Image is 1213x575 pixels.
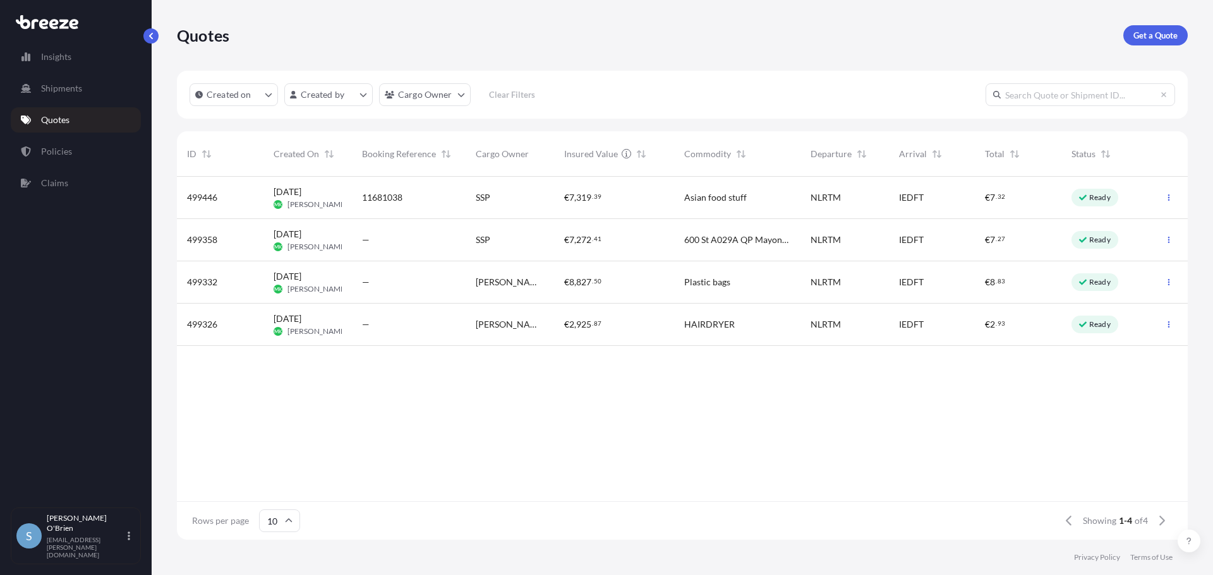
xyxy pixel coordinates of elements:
span: 600 St A029A QP Mayonnaise 450g 20/450g Kewpie JPN [DATE] 0 % 3,30 1.980,00 Japanese mayonnaise 9... [684,234,790,246]
span: Status [1071,148,1095,160]
a: Claims [11,170,141,196]
p: Ready [1089,319,1111,329]
p: Terms of Use [1130,552,1173,562]
p: Created on [207,88,251,101]
span: Plastic bags [684,276,730,288]
p: Quotes [41,114,69,126]
span: Total [985,148,1005,160]
p: [PERSON_NAME] O'Brien [47,513,125,533]
span: SSP [476,234,490,246]
span: NLRTM [811,318,841,331]
span: — [362,318,370,331]
span: € [564,320,569,329]
span: 499446 [187,191,217,204]
span: 7 [569,193,574,202]
span: IEDFT [899,234,924,246]
p: Policies [41,145,72,158]
span: [PERSON_NAME] [287,199,347,210]
button: createdBy Filter options [284,83,373,106]
span: HAIRDRYER [684,318,735,331]
p: Quotes [177,25,229,45]
p: Claims [41,177,68,189]
p: Shipments [41,82,82,95]
span: . [592,194,593,199]
p: Created by [301,88,345,101]
span: € [564,193,569,202]
span: 32 [998,194,1005,199]
span: 8 [569,278,574,287]
span: 7 [990,235,995,244]
span: 2 [569,320,574,329]
span: 39 [594,194,601,199]
a: Privacy Policy [1074,552,1120,562]
span: Insured Value [564,148,618,160]
span: Commodity [684,148,731,160]
span: 27 [998,237,1005,241]
span: 925 [576,320,591,329]
span: Departure [811,148,852,160]
span: S [26,530,32,542]
span: Created On [274,148,319,160]
button: Sort [929,146,944,162]
span: 50 [594,279,601,283]
span: 87 [594,321,601,326]
span: 319 [576,193,591,202]
a: Policies [11,139,141,164]
button: Sort [322,146,337,162]
span: € [985,320,990,329]
span: Booking Reference [362,148,436,160]
span: SSP [476,191,490,204]
span: Arrival [899,148,927,160]
p: Get a Quote [1133,29,1178,42]
span: IEDFT [899,191,924,204]
a: Get a Quote [1123,25,1188,45]
span: € [985,193,990,202]
p: Clear Filters [489,88,535,101]
span: IEDFT [899,276,924,288]
span: 499358 [187,234,217,246]
button: Sort [854,146,869,162]
button: Sort [438,146,454,162]
span: . [996,237,997,241]
span: [DATE] [274,228,301,240]
span: Showing [1083,514,1116,527]
button: Clear Filters [477,85,548,105]
span: , [574,320,576,329]
span: . [996,279,997,283]
a: Quotes [11,107,141,133]
span: MK [274,283,282,295]
span: — [362,234,370,246]
span: . [592,237,593,241]
p: Ready [1089,235,1111,245]
span: [PERSON_NAME] [287,326,347,336]
span: 83 [998,279,1005,283]
span: € [564,278,569,287]
span: Rows per page [192,514,249,527]
span: [DATE] [274,186,301,198]
span: NLRTM [811,234,841,246]
span: 7 [990,193,995,202]
a: Insights [11,44,141,69]
span: 499326 [187,318,217,331]
input: Search Quote or Shipment ID... [986,83,1175,106]
span: MK [274,240,282,253]
span: 8 [990,278,995,287]
span: . [996,321,997,326]
a: Shipments [11,76,141,101]
button: Sort [733,146,749,162]
span: NLRTM [811,276,841,288]
p: Ready [1089,277,1111,287]
span: — [362,276,370,288]
span: [DATE] [274,270,301,283]
button: Sort [1098,146,1113,162]
span: 499332 [187,276,217,288]
span: 827 [576,278,591,287]
button: Sort [634,146,649,162]
span: IEDFT [899,318,924,331]
span: 7 [569,235,574,244]
span: 272 [576,235,591,244]
span: ID [187,148,196,160]
span: € [985,278,990,287]
span: € [564,235,569,244]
